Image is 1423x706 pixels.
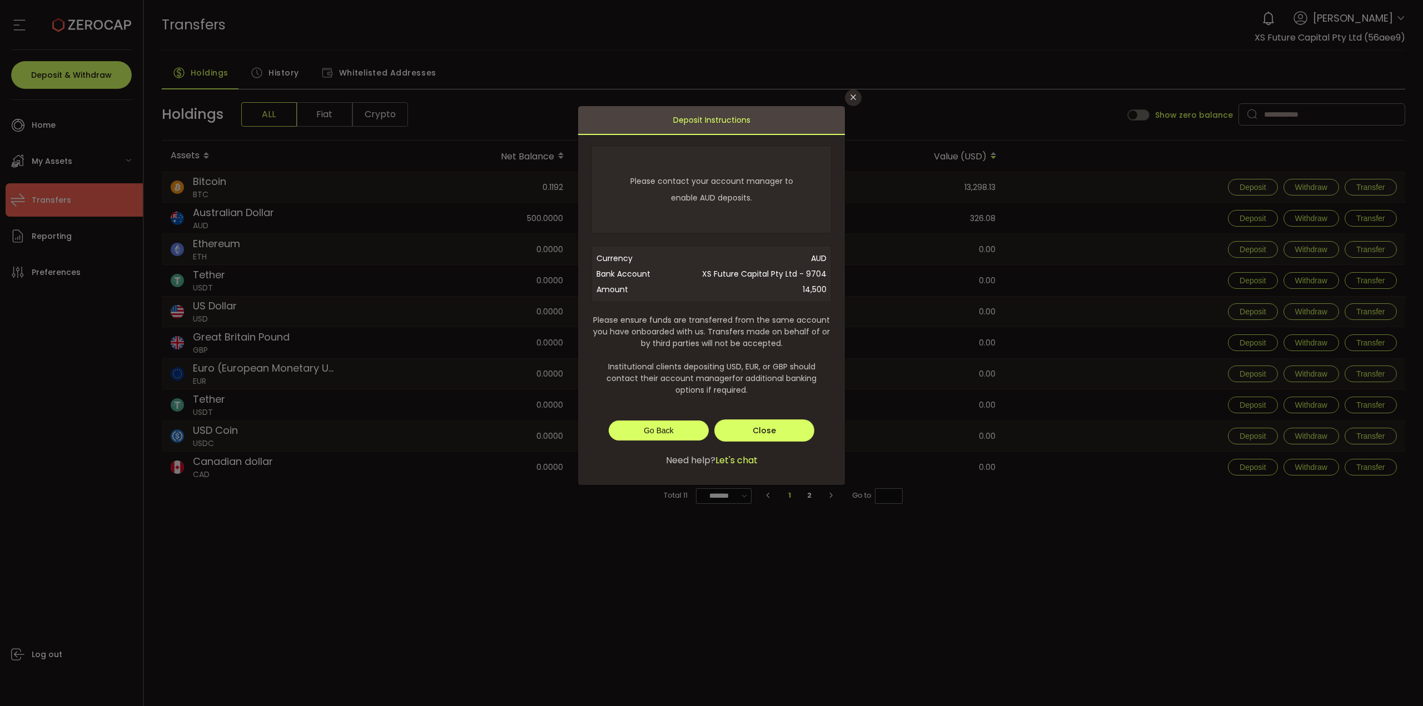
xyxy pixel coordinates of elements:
[644,426,674,435] span: Go Back
[658,251,827,266] span: AUD
[753,425,776,436] span: Close
[714,419,814,442] button: Close
[596,282,658,297] span: Amount
[658,266,827,282] span: XS Future Capital Pty Ltd - 9704
[591,314,832,396] span: Please ensure funds are transferred from the same account you have onboarded with us. Transfers m...
[596,251,658,266] span: Currency
[1367,653,1423,706] iframe: Chat Widget
[715,454,758,467] span: Let's chat
[845,89,862,106] button: Close
[596,266,658,282] span: Bank Account
[578,106,845,485] div: dialog
[619,173,804,206] span: Please contact your account manager to enable AUD deposits.
[666,454,715,467] span: Need help?
[658,282,827,297] span: 14,500
[609,420,709,440] button: Go Back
